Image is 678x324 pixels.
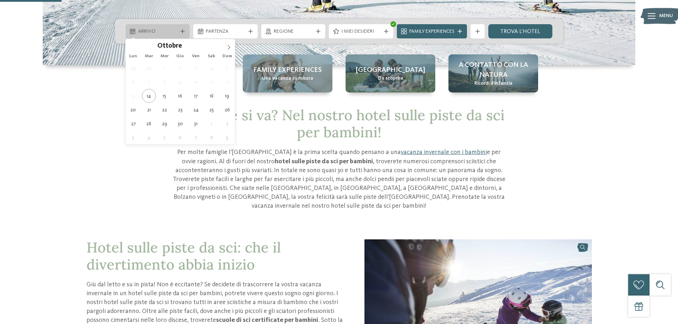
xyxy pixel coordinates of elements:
span: Ottobre 5, 2025 [220,61,234,75]
span: Ottobre 31, 2025 [189,117,203,131]
span: Ottobre 11, 2025 [205,75,219,89]
span: Gio [172,54,188,59]
span: Ottobre 18, 2025 [205,89,219,103]
span: I miei desideri [341,28,381,35]
span: Ottobre 1, 2025 [158,61,172,75]
span: [GEOGRAPHIC_DATA] [356,65,425,75]
span: Lun [126,54,141,59]
span: Settembre 29, 2025 [126,61,140,75]
span: Ottobre 19, 2025 [220,89,234,103]
span: Mar [141,54,157,59]
span: Ottobre 6, 2025 [126,75,140,89]
span: Ottobre 21, 2025 [142,103,156,117]
span: Ottobre 9, 2025 [173,75,187,89]
span: Ottobre 8, 2025 [158,75,172,89]
span: Novembre 8, 2025 [205,131,219,144]
span: Ottobre 4, 2025 [205,61,219,75]
span: Ottobre 3, 2025 [189,61,203,75]
span: Ottobre 10, 2025 [189,75,203,89]
span: Ottobre [157,43,182,50]
span: Novembre 7, 2025 [189,131,203,144]
span: Novembre 2, 2025 [220,117,234,131]
span: Dov’è che si va? Nel nostro hotel sulle piste da sci per bambini! [174,106,505,141]
span: Da scoprire [378,75,403,82]
span: Partenza [206,28,245,35]
span: Sab [204,54,219,59]
p: Per molte famiglie l'[GEOGRAPHIC_DATA] è la prima scelta quando pensano a una e per ovvie ragioni... [170,148,508,211]
span: Ottobre 29, 2025 [158,117,172,131]
span: Mer [157,54,172,59]
span: Novembre 6, 2025 [173,131,187,144]
a: Hotel sulle piste da sci per bambini: divertimento senza confini A contatto con la natura Ricordi... [448,54,538,92]
span: Ottobre 24, 2025 [189,103,203,117]
span: Settembre 30, 2025 [142,61,156,75]
span: Ottobre 20, 2025 [126,103,140,117]
span: Ottobre 7, 2025 [142,75,156,89]
strong: scuole di sci certificate per bambini [216,317,318,323]
span: Novembre 3, 2025 [126,131,140,144]
span: Arrivo [138,28,178,35]
span: Dom [219,54,235,59]
span: Ottobre 2, 2025 [173,61,187,75]
span: Ottobre 13, 2025 [126,89,140,103]
span: Regione [274,28,313,35]
span: Novembre 4, 2025 [142,131,156,144]
span: A contatto con la natura [456,60,531,80]
span: Hotel sulle piste da sci: che il divertimento abbia inizio [86,238,281,273]
span: Ottobre 30, 2025 [173,117,187,131]
span: Ottobre 26, 2025 [220,103,234,117]
span: Novembre 5, 2025 [158,131,172,144]
span: Ottobre 17, 2025 [189,89,203,103]
span: Novembre 9, 2025 [220,131,234,144]
input: Year [182,42,205,49]
a: trova l’hotel [488,24,553,38]
a: Hotel sulle piste da sci per bambini: divertimento senza confini [GEOGRAPHIC_DATA] Da scoprire [346,54,435,92]
span: Ricordi d’infanzia [474,80,513,87]
strong: hotel sulle piste da sci per bambini [275,158,373,165]
span: Novembre 1, 2025 [205,117,219,131]
span: Ven [188,54,204,59]
span: Ottobre 27, 2025 [126,117,140,131]
span: Family experiences [253,65,322,75]
span: Ottobre 16, 2025 [173,89,187,103]
span: Ottobre 14, 2025 [142,89,156,103]
span: Family Experiences [409,28,454,35]
a: vacanza invernale con i bambini [401,149,487,155]
span: Ottobre 28, 2025 [142,117,156,131]
span: Una vacanza su misura [262,75,313,82]
span: Ottobre 22, 2025 [158,103,172,117]
span: Ottobre 23, 2025 [173,103,187,117]
span: Ottobre 12, 2025 [220,75,234,89]
span: Ottobre 15, 2025 [158,89,172,103]
span: Ottobre 25, 2025 [205,103,219,117]
a: Hotel sulle piste da sci per bambini: divertimento senza confini Family experiences Una vacanza s... [243,54,332,92]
